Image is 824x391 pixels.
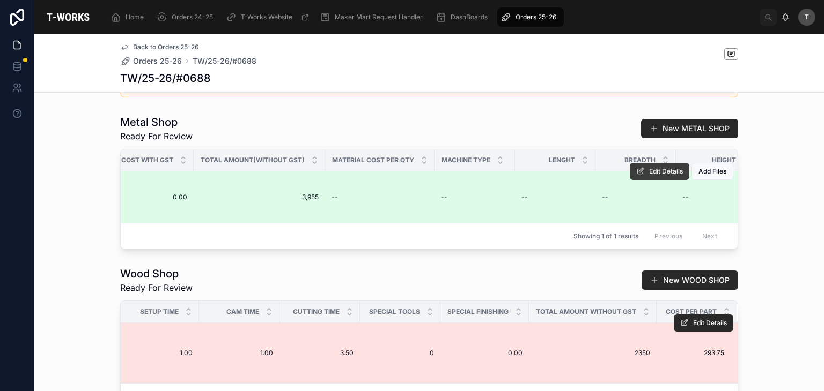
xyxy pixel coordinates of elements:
[666,307,717,316] span: Cost Per Part
[549,156,575,164] span: Lenght
[140,307,179,316] span: Setup Time
[223,7,314,27] a: T-Works Website
[602,193,608,201] span: --
[332,193,338,201] span: --
[153,7,220,27] a: Orders 24-25
[43,9,93,26] img: App logo
[624,156,656,164] span: Breadth
[535,349,650,357] span: 2350
[649,167,683,176] span: Edit Details
[630,163,689,180] button: Edit Details
[120,130,193,142] span: Ready For Review
[120,43,199,51] a: Back to Orders 25-26
[497,7,564,27] a: Orders 25-26
[682,193,689,201] span: --
[369,307,420,316] span: Special Tools
[521,193,528,201] span: --
[120,71,211,86] h1: TW/25-26/#0688
[125,349,193,357] span: 1.00
[805,13,809,21] span: T
[120,56,182,66] a: Orders 25-26
[451,13,488,21] span: DashBoards
[286,349,354,357] span: 3.50
[102,5,760,29] div: scrollable content
[120,281,193,294] span: Ready For Review
[674,314,733,332] button: Edit Details
[642,270,738,290] button: New WOOD SHOP
[698,167,726,176] span: Add Files
[366,349,434,357] span: 0
[120,266,193,281] h1: Wood Shop
[172,13,213,21] span: Orders 24-25
[82,193,187,201] span: 0.00
[447,307,509,316] span: Special Finishing
[200,193,319,201] span: 3,955
[241,13,292,21] span: T-Works Website
[442,156,490,164] span: Machine Type
[441,193,447,201] span: --
[332,156,414,164] span: Material Cost Per Qty
[205,349,273,357] span: 1.00
[447,349,523,357] span: 0.00
[693,319,727,327] span: Edit Details
[201,156,305,164] span: Total Amount(Without GST)
[432,7,495,27] a: DashBoards
[226,307,259,316] span: Cam Time
[516,13,556,21] span: Orders 25-26
[657,349,724,357] span: 293.75
[133,56,182,66] span: Orders 25-26
[641,119,738,138] button: New METAL SHOP
[573,232,638,240] span: Showing 1 of 1 results
[335,13,423,21] span: Maker Mart Request Handler
[107,7,151,27] a: Home
[120,115,193,130] h1: Metal Shop
[691,163,733,180] button: Add Files
[293,307,340,316] span: Cutting Time
[126,13,144,21] span: Home
[317,7,430,27] a: Maker Mart Request Handler
[133,43,199,51] span: Back to Orders 25-26
[83,156,173,164] span: Reference Cost With GST
[193,56,256,66] a: TW/25-26/#0688
[536,307,636,316] span: Total Amount Without GST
